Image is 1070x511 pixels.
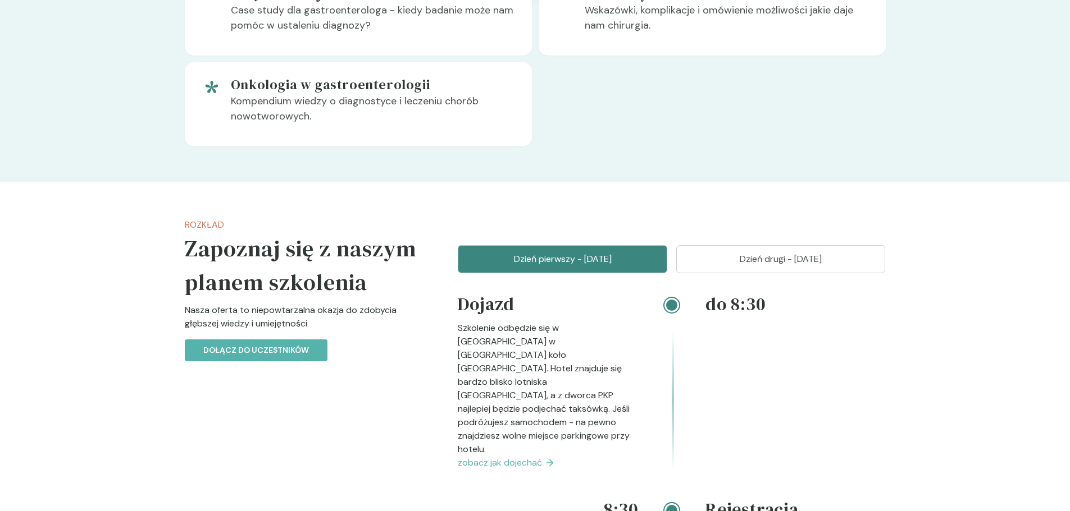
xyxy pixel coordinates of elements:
p: Case study dla gastroenterologa - kiedy badanie może nam pomóc w ustaleniu diagnozy? [231,3,514,42]
a: Dołącz do uczestników [185,344,327,356]
p: Szkolenie odbędzie się w [GEOGRAPHIC_DATA] w [GEOGRAPHIC_DATA] koło [GEOGRAPHIC_DATA]. Hotel znaj... [458,321,638,456]
button: Dołącz do uczestników [185,339,327,361]
h4: do 8:30 [705,291,886,317]
h5: Zapoznaj się z naszym planem szkolenia [185,232,422,299]
a: zobacz jak dojechać [458,456,638,469]
p: Wskazówki, komplikacje i omówienie możliwości jakie daje nam chirurgia. [585,3,868,42]
p: Dzień pierwszy - [DATE] [472,252,653,266]
p: Kompendium wiedzy o diagnostyce i leczeniu chorób nowotworowych. [231,94,514,133]
p: Rozkład [185,218,422,232]
h5: Onkologia w gastroenterologii [231,76,514,94]
h4: Dojazd [458,291,638,321]
p: Nasza oferta to niepowtarzalna okazja do zdobycia głębszej wiedzy i umiejętności [185,303,422,339]
p: Dzień drugi - [DATE] [690,252,872,266]
button: Dzień drugi - [DATE] [676,245,886,273]
p: Dołącz do uczestników [203,344,309,356]
span: zobacz jak dojechać [458,456,542,469]
button: Dzień pierwszy - [DATE] [458,245,667,273]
